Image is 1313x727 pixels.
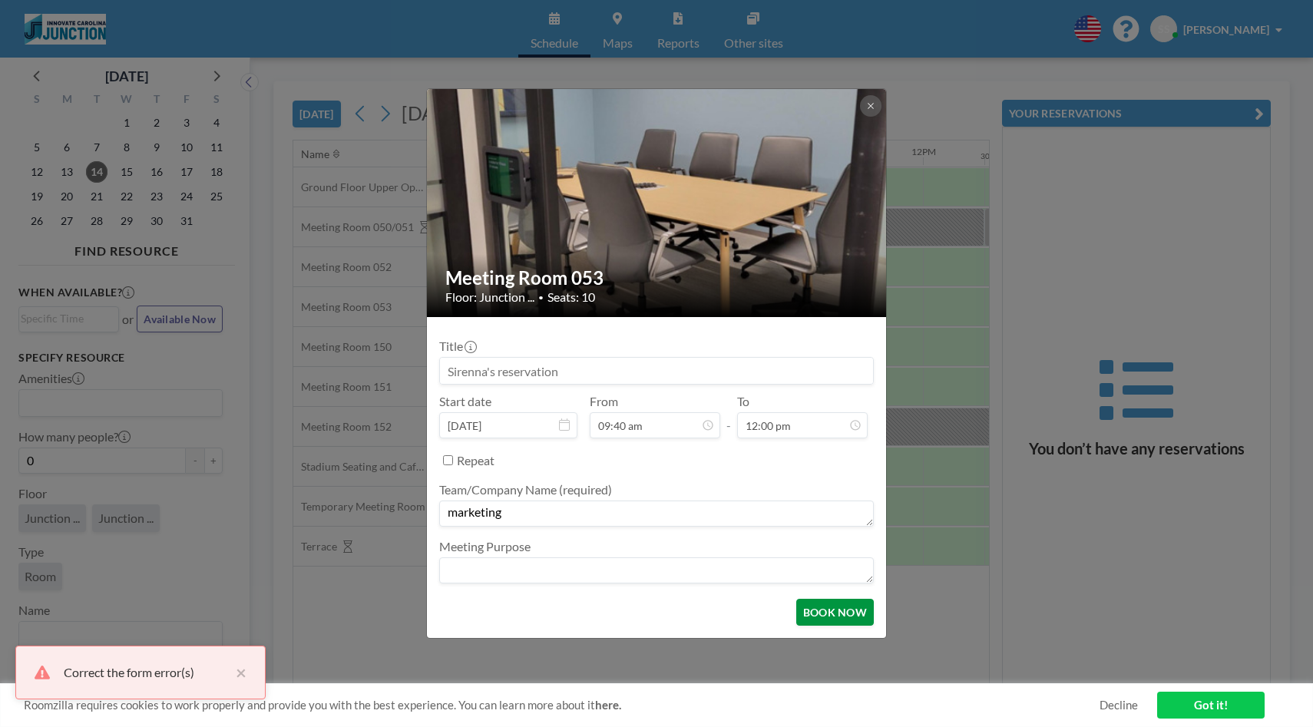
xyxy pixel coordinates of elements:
button: close [228,663,246,682]
label: To [737,394,749,409]
button: BOOK NOW [796,599,874,626]
span: • [538,292,544,303]
input: Sirenna's reservation [440,358,873,384]
img: 537.jpg [427,88,888,319]
a: Got it! [1157,692,1265,719]
span: Seats: 10 [547,289,595,305]
span: Floor: Junction ... [445,289,534,305]
div: Correct the form error(s) [64,663,228,682]
label: Repeat [457,453,494,468]
h2: Meeting Room 053 [445,266,869,289]
span: Roomzilla requires cookies to work properly and provide you with the best experience. You can lea... [24,698,1100,712]
label: Meeting Purpose [439,539,531,554]
label: Start date [439,394,491,409]
a: Decline [1100,698,1138,712]
a: here. [595,698,621,712]
label: From [590,394,618,409]
span: - [726,399,731,433]
label: Team/Company Name (required) [439,482,612,497]
label: Title [439,339,475,354]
